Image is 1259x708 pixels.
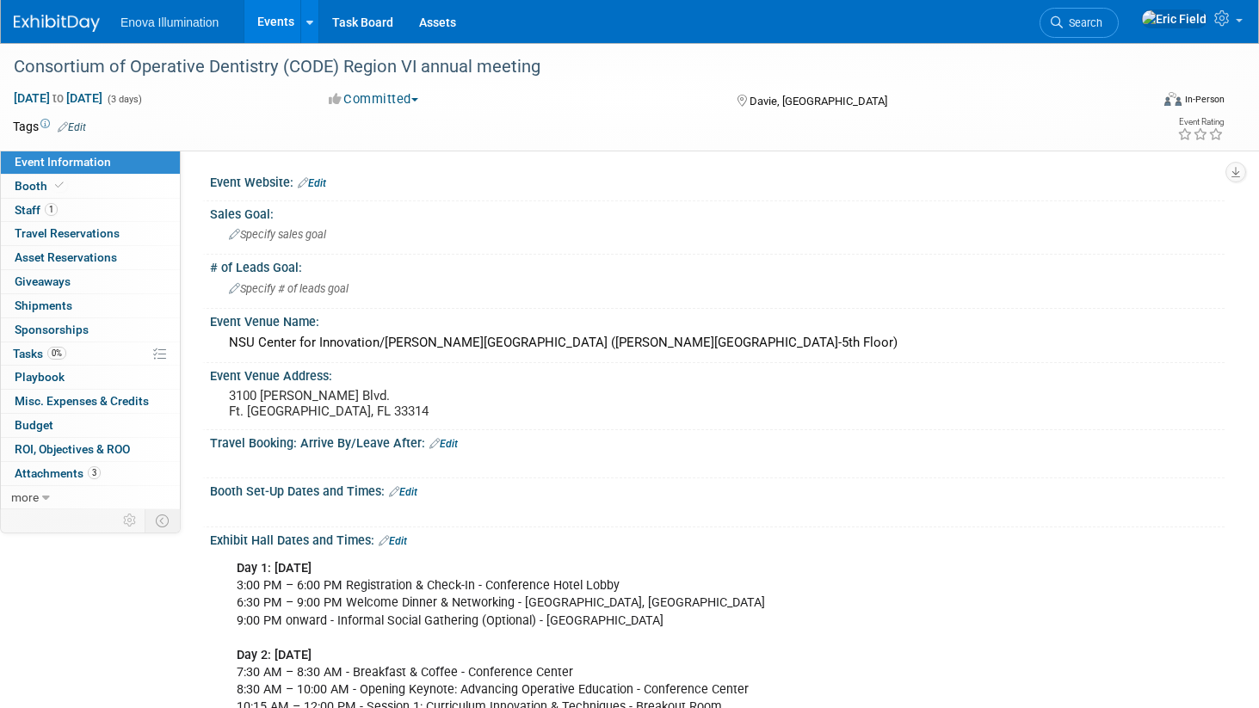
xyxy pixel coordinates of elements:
span: ROI, Objectives & ROO [15,442,130,456]
a: Playbook [1,366,180,389]
span: Tasks [13,347,66,360]
span: Attachments [15,466,101,480]
span: Specify sales goal [229,228,326,241]
img: Eric Field [1141,9,1207,28]
a: Giveaways [1,270,180,293]
div: Event Venue Address: [210,363,1225,385]
span: Staff [15,203,58,217]
div: # of Leads Goal: [210,255,1225,276]
div: Event Format [1044,89,1225,115]
span: Specify # of leads goal [229,282,349,295]
a: Event Information [1,151,180,174]
div: Event Venue Name: [210,309,1225,330]
a: Budget [1,414,180,437]
a: Tasks0% [1,342,180,366]
span: Playbook [15,370,65,384]
a: ROI, Objectives & ROO [1,438,180,461]
div: Consortium of Operative Dentistry (CODE) Region VI annual meeting [8,52,1121,83]
span: Search [1063,16,1102,29]
b: Day 1: [DATE] [237,561,312,576]
span: Budget [15,418,53,432]
div: Event Rating [1177,118,1224,126]
div: Event Website: [210,169,1225,192]
td: Personalize Event Tab Strip [115,509,145,532]
td: Toggle Event Tabs [145,509,181,532]
span: 1 [45,203,58,216]
a: Search [1040,8,1119,38]
span: Giveaways [15,274,71,288]
span: 3 [88,466,101,479]
a: Misc. Expenses & Credits [1,390,180,413]
span: Event Information [15,155,111,169]
span: 0% [47,347,66,360]
b: Day 2: [DATE] [237,648,312,662]
span: (3 days) [106,94,142,105]
a: Sponsorships [1,318,180,342]
span: Travel Reservations [15,226,120,240]
span: Misc. Expenses & Credits [15,394,149,408]
td: Tags [13,118,86,135]
a: Edit [389,486,417,498]
i: Booth reservation complete [55,181,64,190]
a: Travel Reservations [1,222,180,245]
span: Booth [15,179,67,193]
button: Committed [323,90,425,108]
div: Travel Booking: Arrive By/Leave After: [210,430,1225,453]
a: Edit [429,438,458,450]
a: Edit [298,177,326,189]
span: [DATE] [DATE] [13,90,103,106]
img: Format-Inperson.png [1164,92,1182,106]
span: Sponsorships [15,323,89,336]
img: ExhibitDay [14,15,100,32]
span: more [11,490,39,504]
span: Enova Illumination [120,15,219,29]
span: Asset Reservations [15,250,117,264]
a: Edit [58,121,86,133]
div: Sales Goal: [210,201,1225,223]
a: Shipments [1,294,180,317]
a: Booth [1,175,180,198]
div: Booth Set-Up Dates and Times: [210,478,1225,501]
span: Davie, [GEOGRAPHIC_DATA] [750,95,887,108]
div: In-Person [1184,93,1225,106]
div: NSU Center for Innovation/[PERSON_NAME][GEOGRAPHIC_DATA] ([PERSON_NAME][GEOGRAPHIC_DATA]-5th Floor) [223,329,1212,356]
a: Edit [379,535,407,547]
a: more [1,486,180,509]
pre: 3100 [PERSON_NAME] Blvd. Ft. [GEOGRAPHIC_DATA], FL 33314 [229,388,614,419]
span: to [50,91,66,105]
a: Attachments3 [1,462,180,485]
span: Shipments [15,299,72,312]
a: Asset Reservations [1,246,180,269]
a: Staff1 [1,199,180,222]
div: Exhibit Hall Dates and Times: [210,527,1225,550]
